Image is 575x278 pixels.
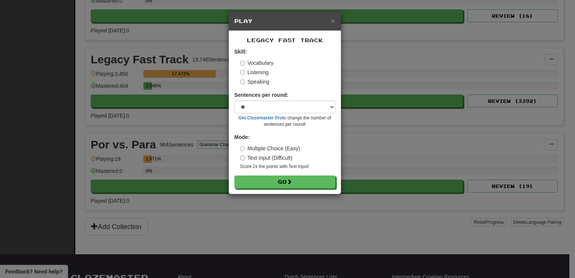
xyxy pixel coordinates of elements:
[239,115,283,121] a: Get Clozemaster Pro
[330,16,335,25] span: ×
[240,156,245,160] input: Text Input (Difficult)
[240,59,274,67] label: Vocabulary
[240,69,269,76] label: Listening
[234,134,250,140] strong: Mode:
[234,49,247,55] strong: Skill:
[240,78,269,86] label: Speaking
[240,154,293,162] label: Text Input (Difficult)
[240,163,335,170] small: Score 2x the points with Text Input !
[247,37,323,43] span: Legacy Fast Track
[240,61,245,66] input: Vocabulary
[234,176,335,188] button: Go
[234,115,335,128] small: to change the number of sentences per round!
[330,17,335,24] button: Close
[240,145,300,152] label: Multiple Choice (Easy)
[240,70,245,75] input: Listening
[234,91,289,99] label: Sentences per round:
[240,79,245,84] input: Speaking
[240,146,245,151] input: Multiple Choice (Easy)
[234,17,335,25] h5: Play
